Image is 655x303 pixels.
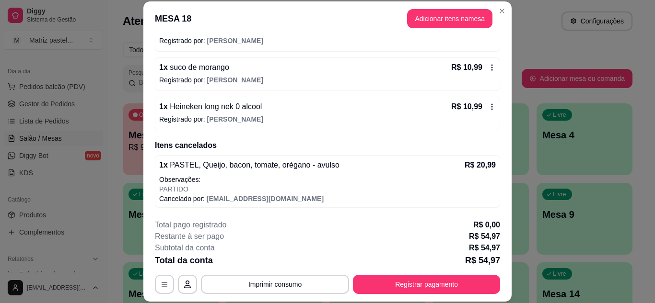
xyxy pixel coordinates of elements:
p: R$ 54,97 [465,254,500,267]
button: Adicionar itens namesa [407,9,492,28]
p: Observações: [159,175,496,184]
span: Heineken long nek 0 alcool [168,102,262,111]
header: MESA 18 [143,1,512,36]
p: Registrado por: [159,75,496,85]
button: Imprimir consumo [201,275,349,294]
span: [PERSON_NAME] [207,115,263,123]
p: 1 x [159,159,339,171]
span: PASTEL, Queijo, bacon, tomate, orégano - avulso [168,161,339,169]
p: Subtotal da conta [155,242,215,254]
p: R$ 54,97 [469,242,500,254]
p: R$ 10,99 [451,62,482,73]
span: [EMAIL_ADDRESS][DOMAIN_NAME] [207,195,324,202]
button: Registrar pagamento [353,275,500,294]
button: Close [494,3,510,19]
p: Total pago registrado [155,219,226,231]
p: 1 x [159,101,262,112]
span: suco de morango [168,63,229,71]
p: R$ 54,97 [469,231,500,242]
p: R$ 20,99 [465,159,496,171]
p: Cancelado por: [159,194,496,203]
span: [PERSON_NAME] [207,37,263,45]
p: Registrado por: [159,36,496,45]
h2: Itens cancelados [155,140,500,151]
p: R$ 0,00 [473,219,500,231]
p: Registrado por: [159,114,496,124]
p: Total da conta [155,254,213,267]
span: [PERSON_NAME] [207,76,263,84]
p: PARTIDO [159,184,496,194]
p: R$ 10,99 [451,101,482,112]
p: Restante à ser pago [155,231,224,242]
p: 1 x [159,62,229,73]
